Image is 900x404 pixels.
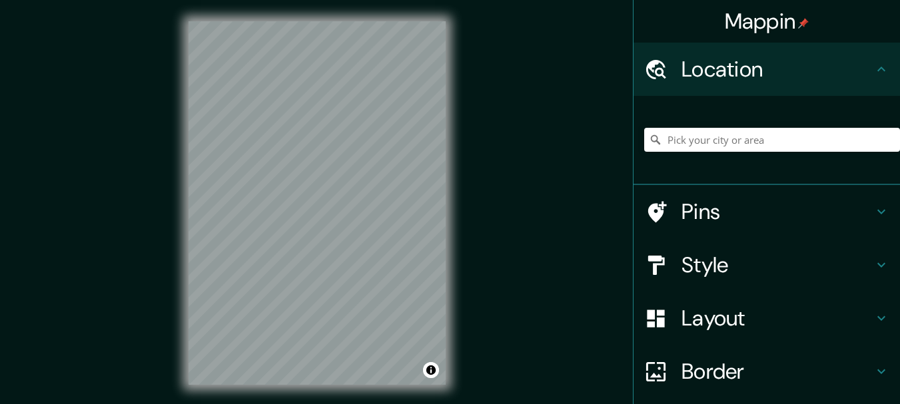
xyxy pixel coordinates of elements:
button: Toggle attribution [423,362,439,378]
h4: Location [681,56,873,83]
input: Pick your city or area [644,128,900,152]
img: pin-icon.png [798,18,809,29]
h4: Layout [681,305,873,331]
h4: Style [681,252,873,278]
h4: Mappin [725,8,809,35]
h4: Pins [681,198,873,225]
div: Location [634,43,900,96]
div: Border [634,345,900,398]
canvas: Map [189,21,446,385]
div: Layout [634,292,900,345]
div: Style [634,238,900,292]
h4: Border [681,358,873,385]
div: Pins [634,185,900,238]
